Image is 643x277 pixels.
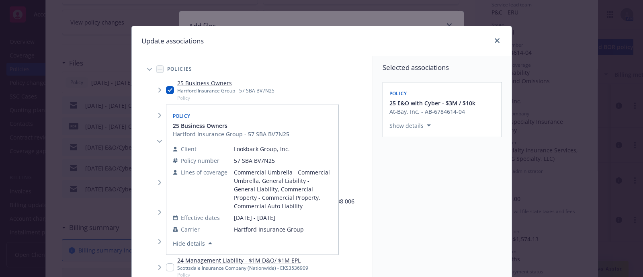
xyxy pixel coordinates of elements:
[177,94,274,101] span: Policy
[173,113,190,119] span: Policy
[181,168,227,176] span: Lines of coverage
[173,130,289,138] div: Hartford Insurance Group - 57 SBA BV7N25
[383,63,502,72] span: Selected associations
[167,67,192,72] span: Policies
[181,156,219,165] span: Policy number
[177,87,274,94] div: Hartford Insurance Group - 57 SBA BV7N25
[181,145,197,153] span: Client
[177,79,274,87] a: 25 Business Owners
[389,107,475,116] div: At-Bay, Inc. - AB-6784614-04
[389,90,407,97] span: Policy
[173,121,227,130] span: 25 Business Owners
[173,121,289,130] button: 25 Business Owners
[234,156,332,165] span: 57 SBA BV7N25
[234,168,332,210] span: Commercial Umbrella - Commercial Umbrella, General Liability - General Liability, Commercial Prop...
[389,99,475,107] button: 25 E&O with Cyber - $3M / $10k
[386,121,434,130] button: Show details
[234,145,332,153] span: Lookback Group, Inc.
